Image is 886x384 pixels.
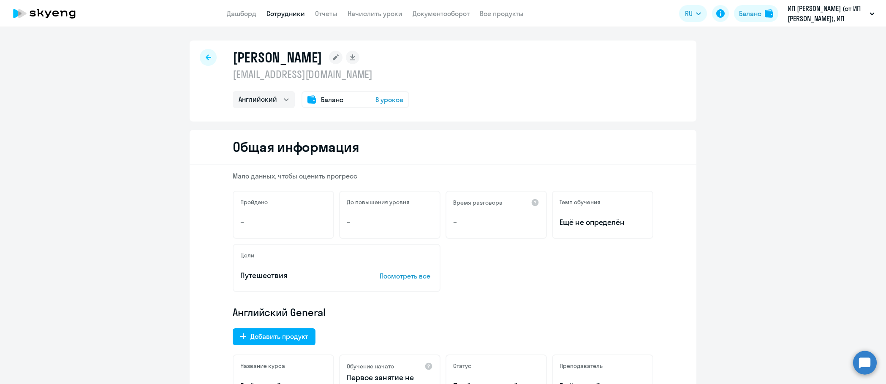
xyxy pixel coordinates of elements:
div: Добавить продукт [250,331,308,341]
span: Баланс [321,95,343,105]
button: Балансbalance [734,5,778,22]
a: Документооборот [413,9,470,18]
h5: Темп обучения [560,198,601,206]
p: Мало данных, чтобы оценить прогресс [233,171,653,181]
h5: Преподаватель [560,362,603,370]
a: Дашборд [227,9,256,18]
p: – [240,217,326,228]
p: ИП [PERSON_NAME] (от ИП [PERSON_NAME]), ИП [PERSON_NAME] [788,3,866,24]
span: 8 уроков [375,95,403,105]
p: Посмотреть все [380,271,433,281]
h5: Название курса [240,362,285,370]
a: Отчеты [315,9,337,18]
a: Все продукты [480,9,524,18]
a: Начислить уроки [348,9,402,18]
h5: Цели [240,251,254,259]
span: RU [685,8,693,19]
button: RU [679,5,707,22]
p: – [347,217,433,228]
p: – [453,217,539,228]
h1: [PERSON_NAME] [233,49,322,66]
h2: Общая информация [233,138,359,155]
span: Английский General [233,306,326,319]
div: Баланс [739,8,761,19]
button: ИП [PERSON_NAME] (от ИП [PERSON_NAME]), ИП [PERSON_NAME] [783,3,879,24]
a: Сотрудники [266,9,305,18]
h5: Статус [453,362,471,370]
span: Ещё не определён [560,217,646,228]
p: [EMAIL_ADDRESS][DOMAIN_NAME] [233,68,409,81]
p: Путешествия [240,270,353,281]
img: balance [765,9,773,18]
h5: Обучение начато [347,362,394,370]
h5: Время разговора [453,199,503,206]
h5: Пройдено [240,198,268,206]
h5: До повышения уровня [347,198,410,206]
button: Добавить продукт [233,328,315,345]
